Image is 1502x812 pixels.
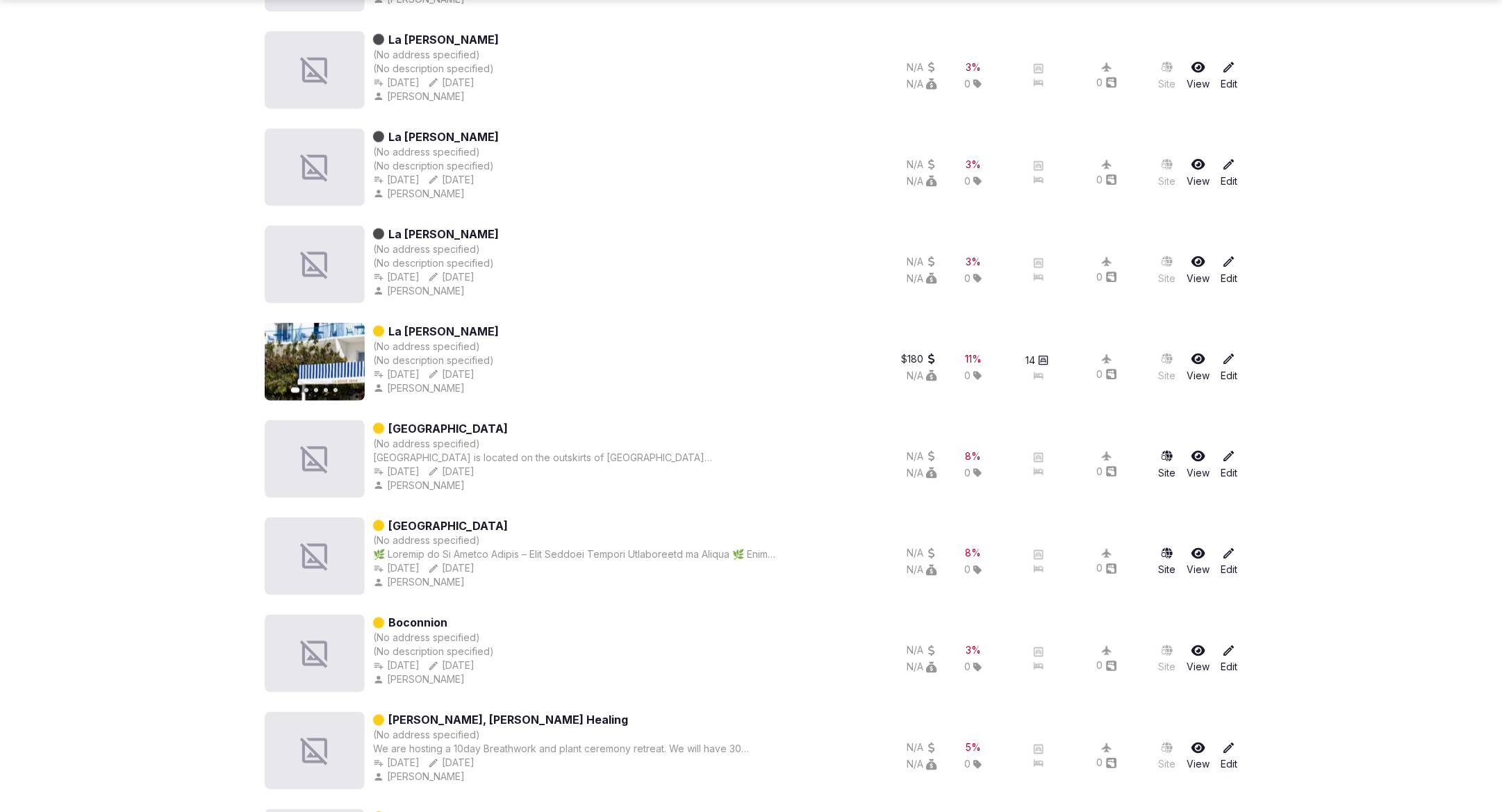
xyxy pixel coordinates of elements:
[1187,741,1210,772] a: View
[964,758,971,772] span: 0
[373,743,779,756] div: We are hosting a 10day Breathwork and plant ceremony retreat. We will have 30 participants, 18 st...
[966,449,982,463] div: 8 %
[373,76,420,90] div: [DATE]
[428,659,474,673] div: [DATE]
[907,449,937,463] button: N/A
[1158,60,1175,91] a: Site
[1158,644,1175,674] a: Site
[1221,255,1237,285] a: Edit
[1221,60,1237,91] a: Edit
[966,547,982,561] div: 8 %
[373,284,468,298] button: [PERSON_NAME]
[1097,756,1117,770] button: 0
[964,369,971,383] span: 0
[907,77,937,91] button: N/A
[373,562,420,576] div: [DATE]
[964,77,971,91] span: 0
[907,547,937,561] button: N/A
[388,615,447,631] a: Boconnion
[907,661,937,674] button: N/A
[907,60,937,74] button: N/A
[428,76,474,90] button: [DATE]
[373,437,480,451] button: (No address specified)
[1158,449,1175,480] a: Site
[333,388,338,392] button: Go to slide 5
[373,673,468,687] button: [PERSON_NAME]
[966,255,981,269] div: 3 %
[373,48,480,62] div: (No address specified)
[1187,158,1210,188] a: View
[1187,449,1210,480] a: View
[907,466,937,480] div: N/A
[373,465,420,479] div: [DATE]
[1097,562,1117,576] div: 0
[373,576,468,590] button: [PERSON_NAME]
[373,256,499,270] div: (No description specified)
[907,644,937,658] button: N/A
[964,272,971,285] span: 0
[373,242,480,256] button: (No address specified)
[1097,270,1117,284] button: 0
[428,367,474,381] div: [DATE]
[428,756,474,770] button: [DATE]
[428,270,474,284] div: [DATE]
[1158,255,1175,285] a: Site
[907,369,937,383] button: N/A
[901,352,937,366] button: $180
[314,388,318,392] button: Go to slide 3
[1097,173,1117,187] div: 0
[373,173,420,187] button: [DATE]
[373,381,468,395] button: [PERSON_NAME]
[907,255,937,269] button: N/A
[966,644,981,658] div: 3 %
[388,129,499,145] a: La [PERSON_NAME]
[966,255,981,269] button: 3%
[373,645,494,659] div: (No description specified)
[907,563,937,577] div: N/A
[373,145,480,159] button: (No address specified)
[291,388,300,393] button: Go to slide 1
[966,644,981,658] button: 3%
[388,226,499,242] a: La [PERSON_NAME]
[373,534,480,548] div: (No address specified)
[966,60,981,74] div: 3 %
[324,388,328,392] button: Go to slide 4
[966,449,982,463] button: 8%
[1221,644,1237,674] a: Edit
[1097,76,1117,90] button: 0
[907,174,937,188] button: N/A
[373,90,468,103] button: [PERSON_NAME]
[1158,158,1175,188] a: Site
[388,712,628,729] a: [PERSON_NAME], [PERSON_NAME] Healing
[1158,352,1175,383] a: Site
[1221,547,1237,577] a: Edit
[373,270,420,284] button: [DATE]
[907,272,937,285] div: N/A
[428,562,474,576] button: [DATE]
[1025,354,1035,367] span: 14
[373,62,499,76] div: (No description specified)
[373,659,420,673] button: [DATE]
[1221,352,1237,383] a: Edit
[964,466,971,480] span: 0
[1097,367,1117,381] button: 0
[966,158,981,172] div: 3 %
[1158,741,1175,772] button: Site
[907,741,937,755] div: N/A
